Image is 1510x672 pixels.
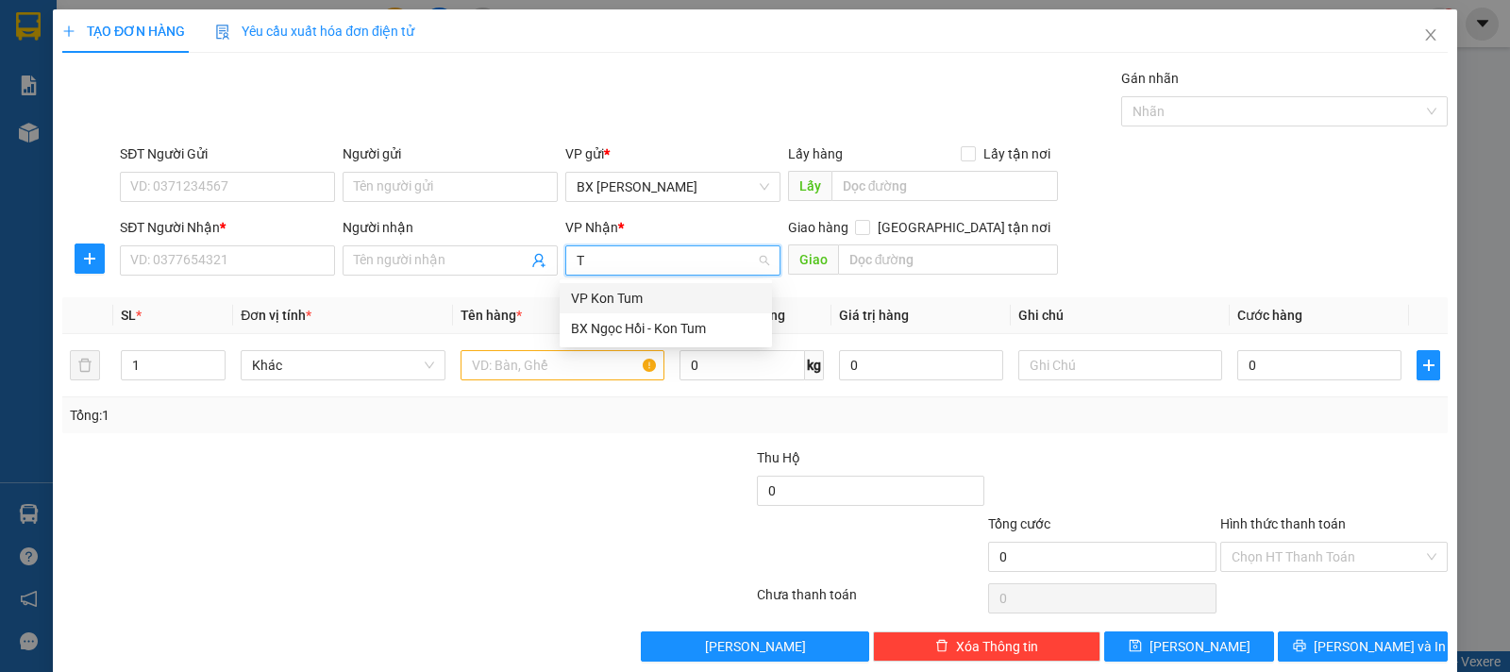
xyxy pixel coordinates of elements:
[805,350,824,380] span: kg
[75,244,105,274] button: plus
[1293,639,1306,654] span: printer
[839,350,1003,380] input: 0
[1417,350,1440,380] button: plus
[560,313,772,344] div: BX Ngọc Hồi - Kon Tum
[571,318,761,339] div: BX Ngọc Hồi - Kon Tum
[215,25,230,40] img: icon
[788,171,831,201] span: Lấy
[988,516,1050,531] span: Tổng cước
[560,283,772,313] div: VP Kon Tum
[641,631,868,662] button: [PERSON_NAME]
[755,584,986,617] div: Chưa thanh toán
[252,351,433,379] span: Khác
[1237,308,1302,323] span: Cước hàng
[935,639,948,654] span: delete
[1278,631,1448,662] button: printer[PERSON_NAME] và In
[121,308,136,323] span: SL
[788,220,848,235] span: Giao hàng
[1314,636,1446,657] span: [PERSON_NAME] và In
[1129,639,1142,654] span: save
[577,173,769,201] span: BX Phạm Văn Đồng
[788,146,843,161] span: Lấy hàng
[873,631,1100,662] button: deleteXóa Thông tin
[70,405,584,426] div: Tổng: 1
[831,171,1059,201] input: Dọc đường
[956,636,1038,657] span: Xóa Thông tin
[1018,350,1222,380] input: Ghi Chú
[705,636,806,657] span: [PERSON_NAME]
[1418,358,1439,373] span: plus
[1121,71,1179,86] label: Gán nhãn
[571,288,761,309] div: VP Kon Tum
[1404,9,1457,62] button: Close
[241,308,311,323] span: Đơn vị tính
[565,220,618,235] span: VP Nhận
[870,217,1058,238] span: [GEOGRAPHIC_DATA] tận nơi
[1423,27,1438,42] span: close
[839,308,909,323] span: Giá trị hàng
[1149,636,1250,657] span: [PERSON_NAME]
[120,143,335,164] div: SĐT Người Gửi
[343,217,558,238] div: Người nhận
[1011,297,1230,334] th: Ghi chú
[461,350,664,380] input: VD: Bàn, Ghế
[70,350,100,380] button: delete
[565,143,780,164] div: VP gửi
[75,251,104,266] span: plus
[788,244,838,275] span: Giao
[1220,516,1346,531] label: Hình thức thanh toán
[62,24,185,39] span: TẠO ĐƠN HÀNG
[343,143,558,164] div: Người gửi
[757,450,800,465] span: Thu Hộ
[461,308,522,323] span: Tên hàng
[215,24,414,39] span: Yêu cầu xuất hóa đơn điện tử
[120,217,335,238] div: SĐT Người Nhận
[1104,631,1274,662] button: save[PERSON_NAME]
[838,244,1059,275] input: Dọc đường
[62,25,75,38] span: plus
[976,143,1058,164] span: Lấy tận nơi
[531,253,546,268] span: user-add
